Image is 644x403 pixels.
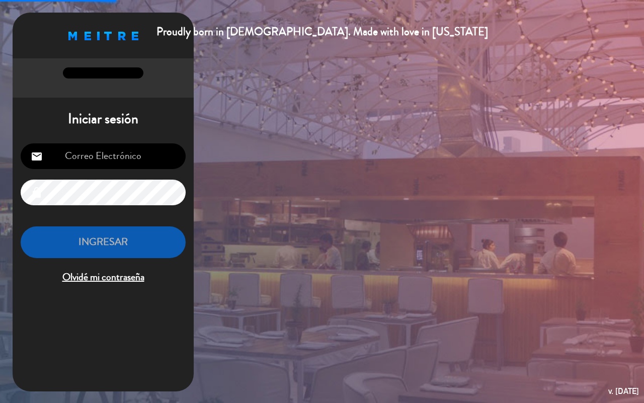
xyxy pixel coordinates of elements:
input: Correo Electrónico [21,143,186,169]
i: email [31,150,43,163]
h1: Iniciar sesión [13,111,194,128]
button: INGRESAR [21,226,186,258]
span: Olvidé mi contraseña [21,269,186,286]
i: lock [31,187,43,199]
div: v. [DATE] [608,384,639,398]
